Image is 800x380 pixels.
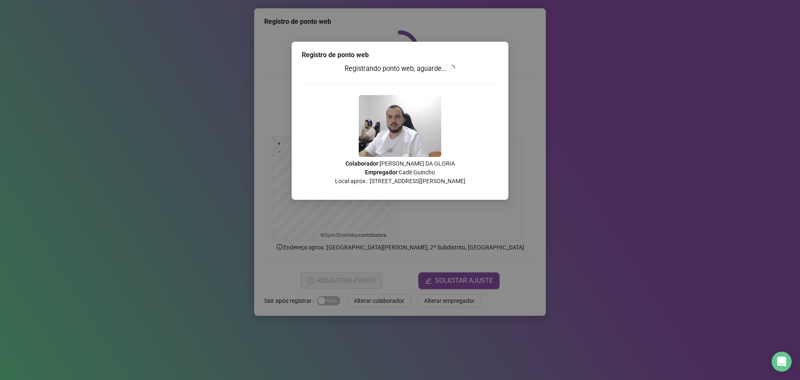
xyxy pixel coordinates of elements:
[365,169,397,176] strong: Empregador
[359,95,441,157] img: 9k=
[448,65,455,72] span: loading
[345,160,378,167] strong: Colaborador
[772,352,792,372] div: Open Intercom Messenger
[302,50,498,60] div: Registro de ponto web
[302,159,498,186] p: : [PERSON_NAME] DA GLORIA : Cadê Guincho Local aprox.: [STREET_ADDRESS][PERSON_NAME]
[302,63,498,74] h3: Registrando ponto web, aguarde...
